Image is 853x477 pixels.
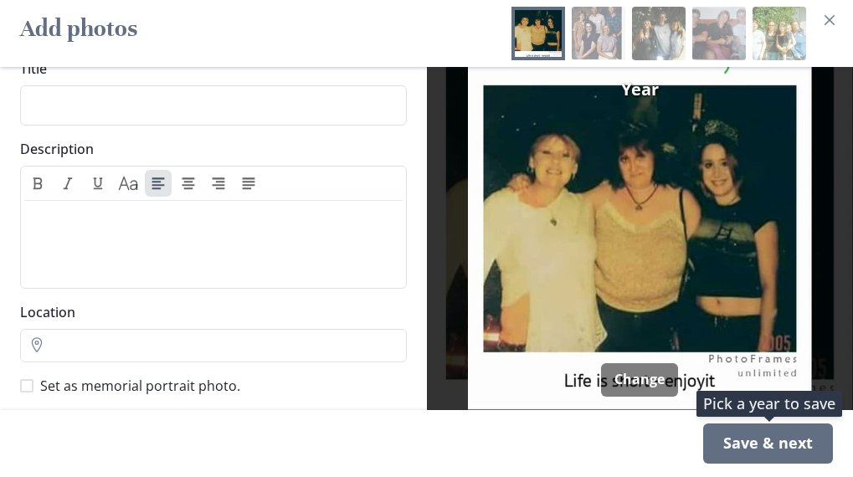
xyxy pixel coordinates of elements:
[20,139,397,159] label: Description
[175,170,202,197] button: Align center
[54,170,81,197] button: Italic
[601,363,678,397] button: Change
[115,170,141,197] button: Heading
[205,170,232,197] button: Align right
[621,77,659,102] span: Year
[20,59,397,79] label: Title
[85,170,111,197] button: Underline
[20,7,137,60] h2: Add photos
[434,67,847,410] img: Photo
[145,170,172,197] button: Align left
[703,423,833,464] div: Save & next
[24,170,51,197] button: Bold
[40,376,240,396] span: Set as memorial portrait photo.
[816,7,843,33] button: Close
[20,302,397,322] label: Location
[235,170,262,197] button: Align justify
